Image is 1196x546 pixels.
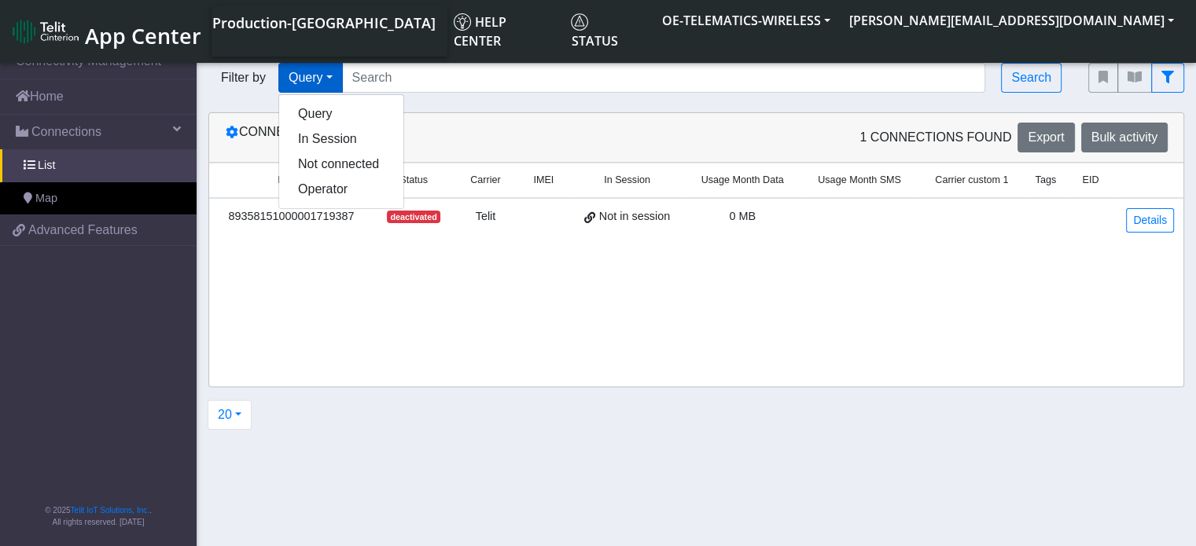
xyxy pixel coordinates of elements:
[342,63,986,93] input: Search...
[859,128,1011,147] span: 1 Connections found
[278,63,343,93] button: Query
[1028,130,1064,144] span: Export
[85,21,201,50] span: App Center
[571,13,588,31] img: status.svg
[571,13,617,49] span: Status
[463,208,507,225] div: Telit
[279,152,403,177] button: Not connected
[653,6,840,35] button: OE-TELEMATICS-WIRELESS
[38,157,55,174] span: List
[279,177,403,202] button: Operator
[31,123,101,141] span: Connections
[208,68,278,87] span: Filter by
[279,101,403,126] button: Query
[470,173,500,188] span: Carrier
[399,173,428,188] span: Status
[935,173,1008,188] span: Carrier custom 1
[1091,130,1157,144] span: Bulk activity
[13,15,199,49] a: App Center
[1081,123,1168,152] button: Bulk activity
[565,6,652,57] a: Status
[701,173,784,188] span: Usage Month Data
[729,210,756,222] span: 0 MB
[279,126,403,152] button: In Session
[212,6,435,38] a: Your current platform instance
[818,173,901,188] span: Usage Month SMS
[447,6,565,57] a: Help center
[35,190,57,207] span: Map
[454,13,506,49] span: Help center
[212,13,436,32] span: Production-[GEOGRAPHIC_DATA]
[1126,208,1174,233] a: Details
[454,13,471,31] img: knowledge.svg
[599,208,670,225] span: Not in session
[1082,173,1098,188] span: EID
[604,173,650,188] span: In Session
[13,19,79,44] img: logo-telit-cinterion-gw-new.png
[1018,123,1074,152] button: Export
[71,506,149,515] a: Telit IoT Solutions, Inc.
[208,400,252,430] button: 20
[840,6,1183,35] button: [PERSON_NAME][EMAIL_ADDRESS][DOMAIN_NAME]
[28,221,138,240] span: Advanced Features
[387,211,440,223] span: deactivated
[213,123,697,152] div: Connections
[1088,63,1184,93] div: fitlers menu
[533,173,554,188] span: IMEI
[1035,173,1056,188] span: Tags
[1001,63,1062,93] button: Search
[219,208,364,225] div: 89358151000001719387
